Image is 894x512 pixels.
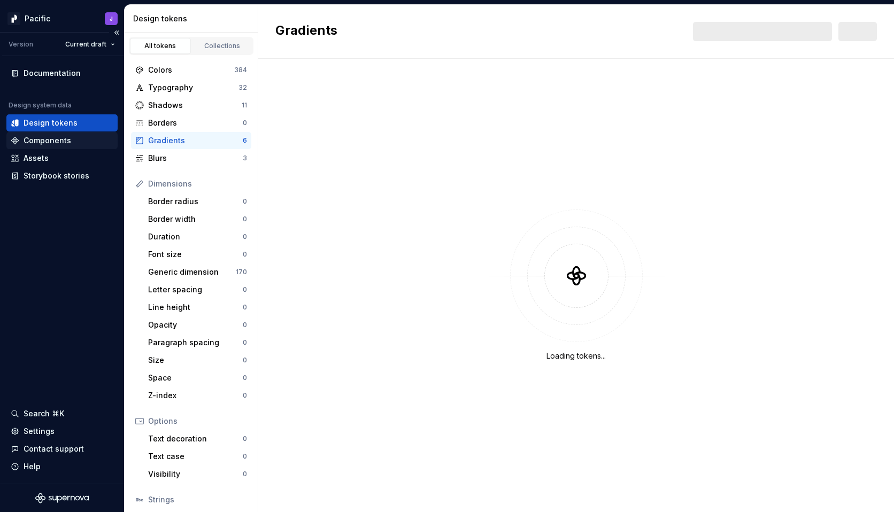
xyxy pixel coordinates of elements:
div: 6 [243,136,247,145]
a: Opacity0 [144,316,251,333]
a: Storybook stories [6,167,118,184]
div: Assets [24,153,49,164]
a: Assets [6,150,118,167]
h2: Gradients [275,22,337,41]
a: Generic dimension170 [144,263,251,281]
div: Version [9,40,33,49]
a: Font size0 [144,246,251,263]
div: Contact support [24,444,84,454]
div: Documentation [24,68,81,79]
a: Borders0 [131,114,251,131]
button: Collapse sidebar [109,25,124,40]
div: 0 [243,374,247,382]
div: 32 [238,83,247,92]
div: 3 [243,154,247,162]
div: Border width [148,214,243,224]
div: 384 [234,66,247,74]
button: Search ⌘K [6,405,118,422]
div: 0 [243,119,247,127]
button: Current draft [60,37,120,52]
div: Line height [148,302,243,313]
div: Size [148,355,243,366]
div: Design tokens [133,13,253,24]
div: Storybook stories [24,170,89,181]
a: Duration0 [144,228,251,245]
a: Documentation [6,65,118,82]
svg: Supernova Logo [35,493,89,503]
a: Letter spacing0 [144,281,251,298]
img: 8d0dbd7b-a897-4c39-8ca0-62fbda938e11.png [7,12,20,25]
a: Text decoration0 [144,430,251,447]
div: 0 [243,356,247,364]
div: Colors [148,65,234,75]
div: Z-index [148,390,243,401]
a: Border radius0 [144,193,251,210]
div: Border radius [148,196,243,207]
div: 11 [242,101,247,110]
a: Border width0 [144,211,251,228]
div: Pacific [25,13,50,24]
a: Shadows11 [131,97,251,114]
div: Search ⌘K [24,408,64,419]
div: Help [24,461,41,472]
div: 0 [243,250,247,259]
a: Text case0 [144,448,251,465]
a: Components [6,132,118,149]
div: Visibility [148,469,243,479]
div: Shadows [148,100,242,111]
a: Blurs3 [131,150,251,167]
div: Space [148,373,243,383]
div: 0 [243,391,247,400]
div: 0 [243,435,247,443]
a: Settings [6,423,118,440]
div: 170 [236,268,247,276]
div: 0 [243,285,247,294]
div: Text decoration [148,433,243,444]
div: Duration [148,231,243,242]
div: 0 [243,470,247,478]
a: Gradients6 [131,132,251,149]
a: Size0 [144,352,251,369]
button: Contact support [6,440,118,457]
div: Options [148,416,247,426]
div: 0 [243,303,247,312]
div: Text case [148,451,243,462]
div: Collections [196,42,249,50]
button: Help [6,458,118,475]
div: Strings [148,494,247,505]
div: Opacity [148,320,243,330]
div: Components [24,135,71,146]
div: 0 [243,232,247,241]
div: 0 [243,452,247,461]
div: All tokens [134,42,187,50]
a: Paragraph spacing0 [144,334,251,351]
div: Paragraph spacing [148,337,243,348]
div: 0 [243,321,247,329]
div: Font size [148,249,243,260]
a: Line height0 [144,299,251,316]
div: Blurs [148,153,243,164]
a: Z-index0 [144,387,251,404]
div: Settings [24,426,55,437]
div: Generic dimension [148,267,236,277]
div: Gradients [148,135,243,146]
div: Loading tokens... [546,351,606,361]
a: Visibility0 [144,466,251,483]
div: 0 [243,338,247,347]
div: J [110,14,113,23]
a: Typography32 [131,79,251,96]
a: Design tokens [6,114,118,131]
div: Design tokens [24,118,78,128]
a: Colors384 [131,61,251,79]
div: Design system data [9,101,72,110]
button: PacificJ [2,7,122,30]
span: Current draft [65,40,106,49]
div: 0 [243,197,247,206]
a: Space0 [144,369,251,386]
div: Typography [148,82,238,93]
div: 0 [243,215,247,223]
div: Letter spacing [148,284,243,295]
div: Dimensions [148,179,247,189]
div: Borders [148,118,243,128]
